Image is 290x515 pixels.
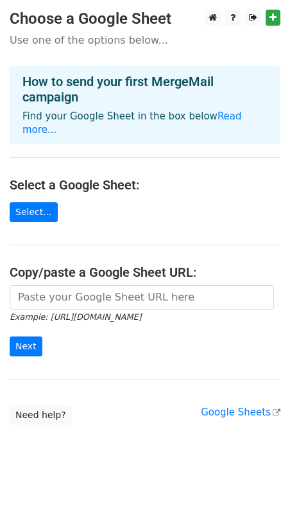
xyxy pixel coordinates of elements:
[22,110,268,137] p: Find your Google Sheet in the box below
[10,177,280,193] h4: Select a Google Sheet:
[10,202,58,222] a: Select...
[10,336,42,356] input: Next
[22,110,242,135] a: Read more...
[10,33,280,47] p: Use one of the options below...
[10,10,280,28] h3: Choose a Google Sheet
[201,406,280,418] a: Google Sheets
[10,265,280,280] h4: Copy/paste a Google Sheet URL:
[10,405,72,425] a: Need help?
[10,285,274,310] input: Paste your Google Sheet URL here
[10,312,141,322] small: Example: [URL][DOMAIN_NAME]
[22,74,268,105] h4: How to send your first MergeMail campaign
